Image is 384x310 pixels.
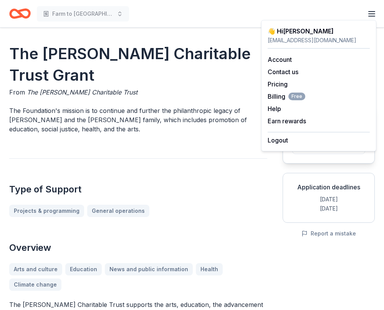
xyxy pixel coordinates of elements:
[9,43,267,86] h1: The [PERSON_NAME] Charitable Trust Grant
[268,27,370,36] div: 👋 Hi [PERSON_NAME]
[288,93,305,100] span: Free
[268,117,306,125] a: Earn rewards
[37,6,129,22] button: Farm to [GEOGRAPHIC_DATA]
[268,92,305,101] span: Billing
[9,5,31,23] a: Home
[268,67,298,76] button: Contact us
[268,104,281,113] button: Help
[268,136,288,145] button: Logout
[268,80,288,88] a: Pricing
[268,92,305,101] button: BillingFree
[52,9,114,18] span: Farm to [GEOGRAPHIC_DATA]
[301,229,356,238] button: Report a mistake
[87,205,149,217] a: General operations
[289,195,368,204] div: [DATE]
[289,182,368,192] div: Application deadlines
[27,88,137,96] span: The [PERSON_NAME] Charitable Trust
[9,205,84,217] a: Projects & programming
[289,204,368,213] div: [DATE]
[268,36,370,45] div: [EMAIL_ADDRESS][DOMAIN_NAME]
[268,56,292,63] a: Account
[9,106,267,134] p: The Foundation's mission is to continue and further the philanthropic legacy of [PERSON_NAME] and...
[9,242,267,254] h2: Overview
[9,183,267,196] h2: Type of Support
[9,88,267,97] div: From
